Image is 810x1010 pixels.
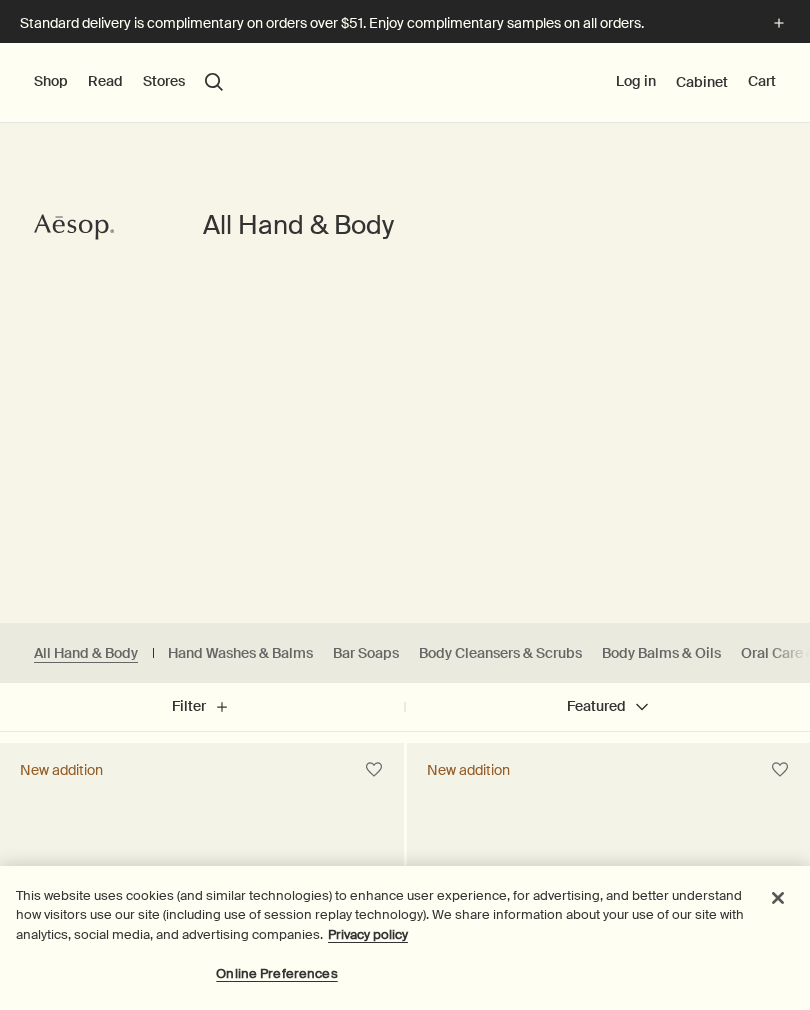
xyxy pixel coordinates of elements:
button: Save to cabinet [762,752,798,788]
svg: Aesop [34,212,114,242]
a: More information about your privacy, opens in a new tab [328,926,408,943]
a: Body Cleansers & Scrubs [419,644,582,663]
a: Aesop [29,207,119,252]
h1: All Hand & Body [203,208,608,243]
button: Open search [205,73,223,91]
button: Read [88,72,123,92]
a: Body Balms & Oils [602,644,721,663]
a: All Hand & Body [34,644,138,663]
button: Log in [616,72,656,92]
button: Standard delivery is complimentary on orders over $51. Enjoy complimentary samples on all orders. [20,12,790,35]
p: Standard delivery is complimentary on orders over $51. Enjoy complimentary samples on all orders. [20,13,748,34]
button: Featured [405,683,810,731]
button: Cart [748,72,776,92]
a: Cabinet [676,73,728,91]
button: Shop [34,72,68,92]
button: Close [756,876,800,920]
nav: primary [34,43,223,123]
button: Stores [143,72,185,92]
button: Save to cabinet [356,752,392,788]
div: This website uses cookies (and similar technologies) to enhance user experience, for advertising,... [16,886,754,945]
a: Hand Washes & Balms [168,644,313,663]
div: New addition [20,761,103,779]
div: New addition [427,761,510,779]
a: Bar Soaps [333,644,399,663]
nav: supplementary [616,43,776,123]
button: Online Preferences, Opens the preference center dialog [215,954,340,994]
